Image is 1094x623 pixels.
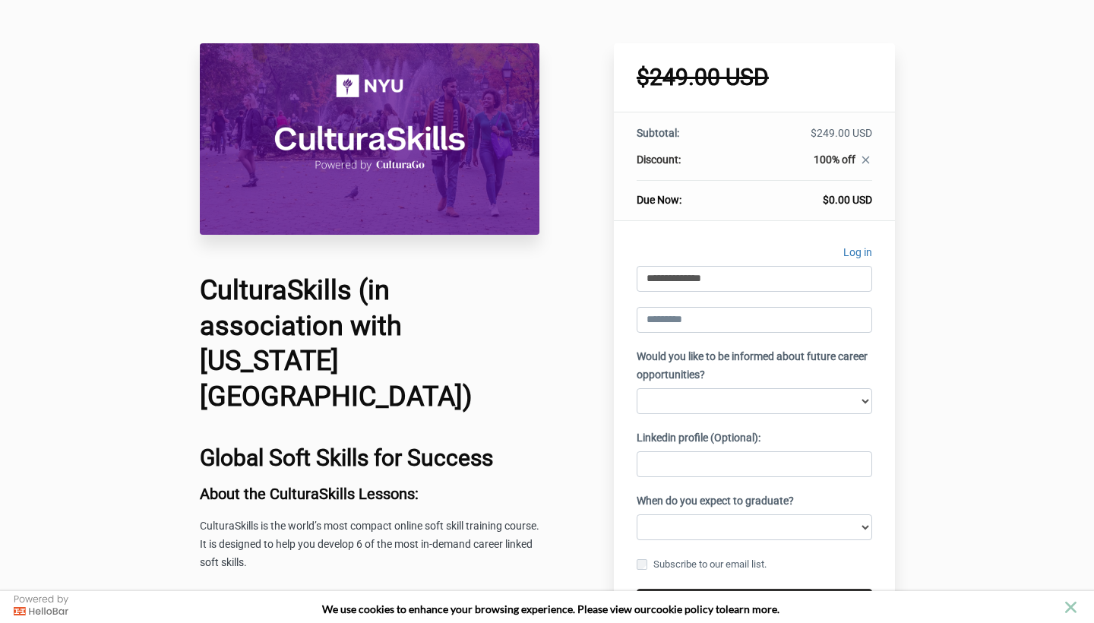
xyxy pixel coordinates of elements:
[1061,598,1080,617] button: close
[637,66,872,89] h1: $249.00 USD
[637,559,647,570] input: Subscribe to our email list.
[637,492,794,511] label: When do you expect to graduate?
[200,520,539,568] span: CulturaSkills is the world’s most compact online soft skill training course. It is designed to he...
[322,602,651,615] span: We use cookies to enhance your browsing experience. Please view our
[637,348,872,384] label: Would you like to be informed about future career opportunities?
[651,602,713,615] a: cookie policy
[637,152,735,181] th: Discount:
[637,127,679,139] span: Subtotal:
[814,153,855,166] span: 100% off
[637,556,767,573] label: Subscribe to our email list.
[637,181,735,208] th: Due Now:
[200,43,540,235] img: 31710be-8b5f-527-66b4-0ce37cce11c4_CulturaSkills_NYU_Course_Header_Image.png
[823,194,872,206] span: $0.00 USD
[855,153,872,170] a: close
[735,125,871,152] td: $249.00 USD
[200,485,540,502] h3: About the CulturaSkills Lessons:
[200,444,493,471] b: Global Soft Skills for Success
[637,429,760,447] label: Linkedin profile (Optional):
[859,153,872,166] i: close
[843,244,872,266] a: Log in
[726,602,779,615] span: learn more.
[200,273,540,415] h1: CulturaSkills (in association with [US_STATE][GEOGRAPHIC_DATA])
[716,602,726,615] strong: to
